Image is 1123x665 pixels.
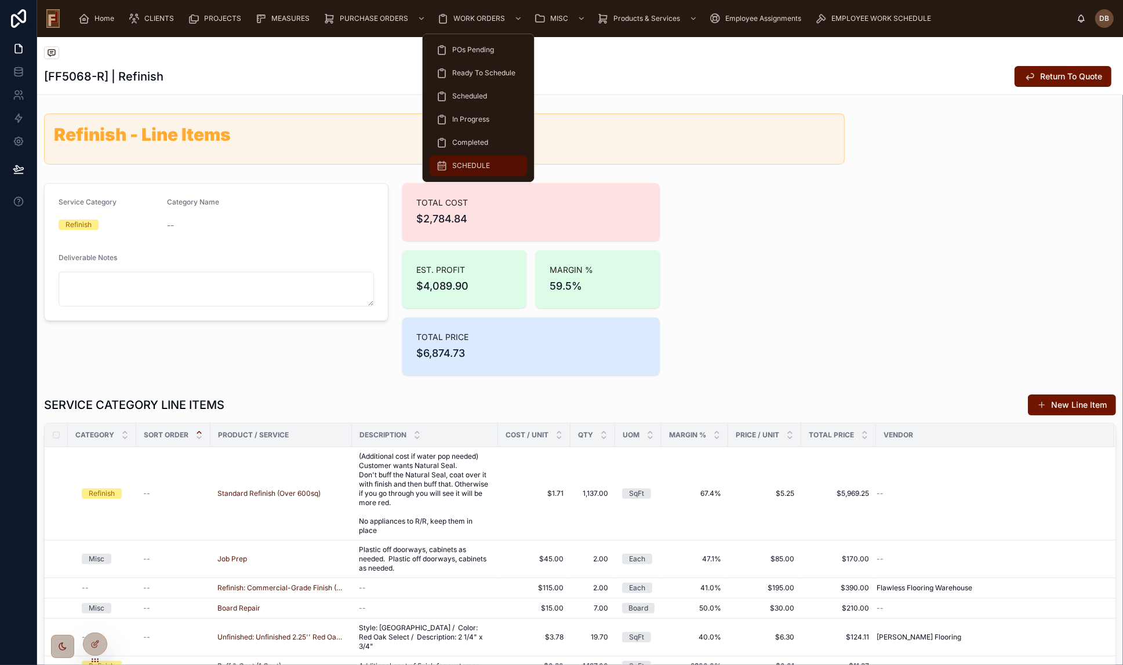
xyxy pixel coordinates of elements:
[668,633,721,642] span: 40.0%
[217,583,345,593] a: Refinish: Commercial-Grade Finish (SKU cgf)
[725,14,801,23] span: Employee Assignments
[453,161,490,170] span: SCHEDULE
[735,489,794,498] span: $5.25
[550,278,646,294] span: 59.5%
[359,545,491,573] span: Plastic off doorways, cabinets as needed. Plastic off doorways, cabinets as needed.
[628,603,648,613] div: Board
[416,211,646,227] span: $2,784.84
[668,583,721,593] span: 41.0%
[416,345,646,361] span: $6,874.73
[629,583,645,593] div: Each
[706,8,809,29] a: Employee Assignments
[877,583,972,593] span: Flawless Flooring Warehouse
[1040,71,1102,82] span: Return To Quote
[808,633,869,642] span: $124.11
[735,633,794,642] span: $6.30
[736,430,779,440] span: Price / Unit
[271,14,310,23] span: MEASURES
[416,264,513,276] span: EST. PROFIT
[877,604,884,613] span: --
[735,604,794,613] span: $30.00
[143,489,150,498] span: --
[184,8,249,29] a: PROJECTS
[416,278,513,294] span: $4,089.90
[808,489,869,498] span: $5,969.25
[430,86,528,107] a: Scheduled
[505,604,564,613] span: $15.00
[668,554,721,564] span: 47.1%
[54,126,835,143] div: # Refinish - Line Items
[416,331,646,343] span: TOTAL PRICE
[594,8,703,29] a: Products & Services
[252,8,318,29] a: MEASURES
[430,63,528,83] a: Ready To Schedule
[82,583,89,593] span: --
[453,68,516,78] span: Ready To Schedule
[453,45,495,54] span: POs Pending
[735,583,794,593] span: $195.00
[877,554,884,564] span: --
[218,430,289,440] span: Product / Service
[75,8,122,29] a: Home
[143,583,150,593] span: --
[340,14,408,23] span: PURCHASE ORDERS
[359,430,406,440] span: Description
[66,220,92,230] div: Refinish
[359,623,491,651] span: Style: [GEOGRAPHIC_DATA] / Color: Red Oak Select / Description: 2 1/4" x 3/4"
[167,198,219,206] span: Category Name
[320,8,431,29] a: PURCHASE ORDERS
[143,633,150,642] span: --
[506,430,548,440] span: Cost / Unit
[668,604,721,613] span: 50.0%
[623,430,639,440] span: UOM
[577,489,608,498] span: 1,137.00
[629,632,644,642] div: SqFt
[505,489,564,498] span: $1.71
[505,633,564,642] span: $3.78
[877,489,884,498] span: --
[59,253,117,262] span: Deliverable Notes
[550,264,646,276] span: MARGIN %
[877,633,961,642] span: [PERSON_NAME] Flooring
[89,488,115,499] div: Refinish
[204,14,241,23] span: PROJECTS
[808,583,869,593] span: $390.00
[505,554,564,564] span: $45.00
[430,155,528,176] a: SCHEDULE
[44,397,224,413] h1: SERVICE CATEGORY LINE ITEMS
[577,583,608,593] span: 2.00
[1028,394,1116,415] button: New Line Item
[217,633,345,642] a: Unfinished: Unfinished 2.25'' Red Oak (SKU UNF-RO-2.25)
[143,604,150,613] span: --
[812,8,939,29] a: EMPLOYEE WORK SCHEDULE
[125,8,182,29] a: CLIENTS
[359,452,491,535] span: (Additional cost if water pop needed) Customer wants Natural Seal. Don't buff the Natural Seal, c...
[808,554,869,564] span: $170.00
[453,115,490,124] span: In Progress
[505,583,564,593] span: $115.00
[453,138,489,147] span: Completed
[578,430,593,440] span: Qty
[95,14,114,23] span: Home
[59,198,117,206] span: Service Category
[144,14,174,23] span: CLIENTS
[735,554,794,564] span: $85.00
[1015,66,1111,87] button: Return To Quote
[217,604,260,613] span: Board Repair
[217,489,321,498] span: Standard Refinish (Over 600sq)
[1100,14,1110,23] span: DB
[577,633,608,642] span: 19.70
[884,430,913,440] span: Vendor
[359,604,366,613] span: --
[831,14,931,23] span: EMPLOYEE WORK SCHEDULE
[143,554,150,564] span: --
[430,132,528,153] a: Completed
[629,554,645,564] div: Each
[453,92,488,101] span: Scheduled
[613,14,680,23] span: Products & Services
[89,554,104,564] div: Misc
[46,9,60,28] img: App logo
